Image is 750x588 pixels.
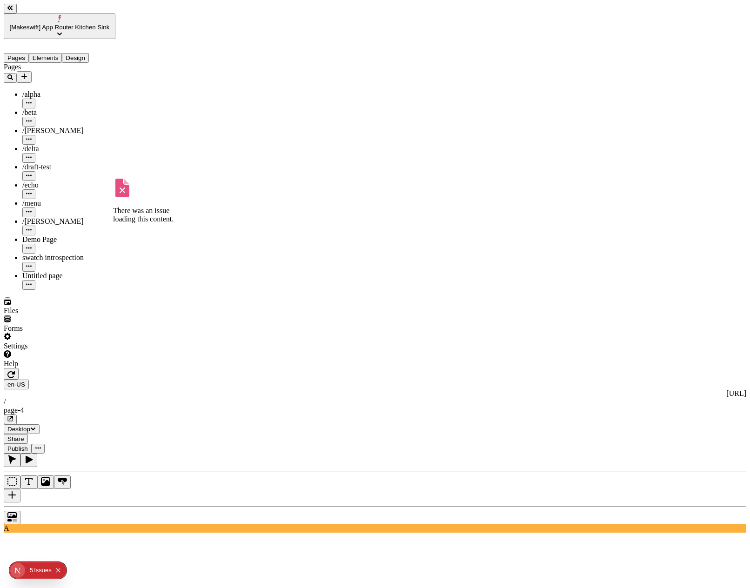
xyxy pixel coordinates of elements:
div: page-4 [4,406,746,414]
button: Design [62,53,89,63]
div: swatch introspection [22,254,115,262]
span: Share [7,435,24,442]
button: [Makeswift] App Router Kitchen Sink [4,13,115,39]
div: A [4,524,746,533]
button: Button [54,475,71,489]
button: Publish [4,444,32,454]
div: / [4,398,746,406]
div: Untitled page [22,272,115,280]
div: /beta [22,108,115,117]
button: Open locale picker [4,380,29,389]
div: /[PERSON_NAME] [22,127,115,135]
span: [Makeswift] App Router Kitchen Sink [10,24,110,31]
button: Image [37,475,54,489]
div: /draft-test [22,163,115,171]
div: Forms [4,324,115,333]
div: /alpha [22,90,115,99]
div: Pages [4,63,115,71]
div: Settings [4,342,115,350]
div: /echo [22,181,115,189]
div: /delta [22,145,115,153]
span: en-US [7,381,25,388]
button: Share [4,434,28,444]
span: Publish [7,445,28,452]
button: Box [4,475,20,489]
div: [URL] [4,389,746,398]
button: Desktop [4,424,40,434]
div: Demo Page [22,235,115,244]
button: Add new [17,71,32,83]
div: /menu [22,199,115,207]
div: Files [4,307,115,315]
div: /[PERSON_NAME] [22,217,115,226]
div: Help [4,360,115,368]
p: Cookie Test Route [4,7,136,16]
p: There was an issue loading this content. [113,207,183,223]
button: Pages [4,53,29,63]
span: Desktop [7,426,30,433]
button: Elements [29,53,62,63]
button: Text [20,475,37,489]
